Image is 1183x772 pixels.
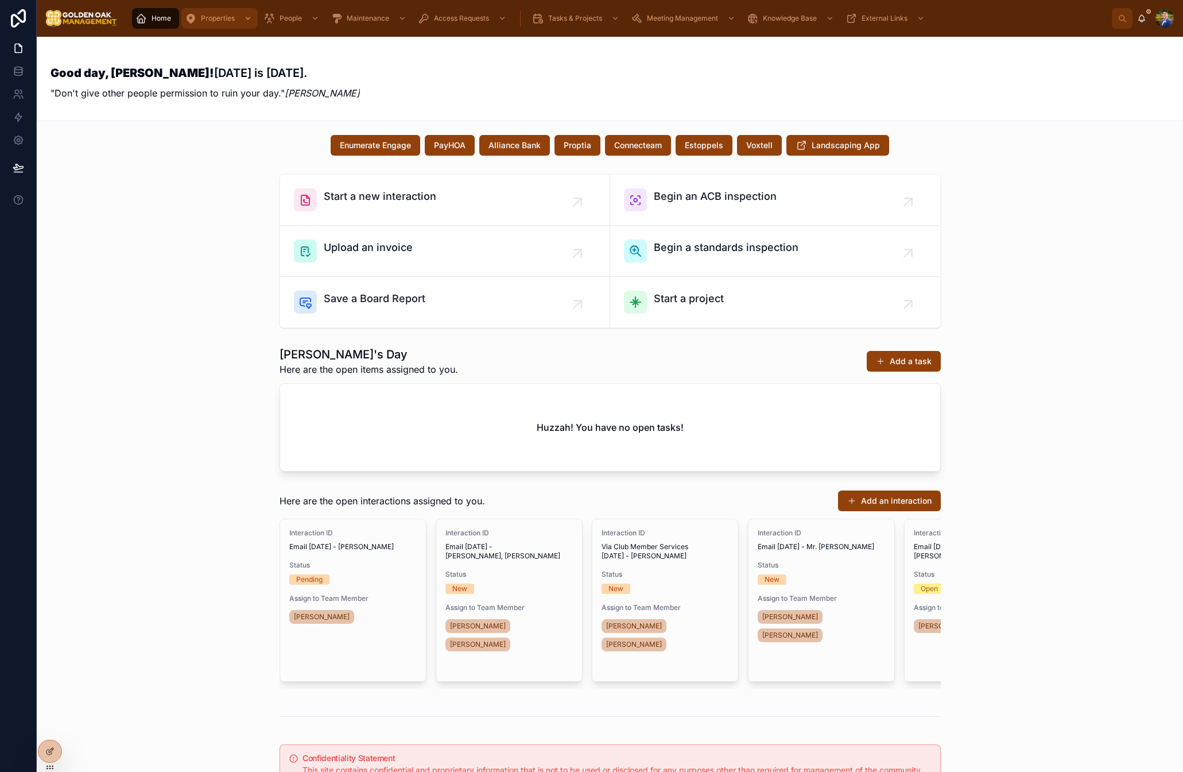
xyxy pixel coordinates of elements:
span: Access Requests [434,14,489,23]
a: [PERSON_NAME] [445,638,510,651]
span: Status [758,561,885,570]
div: New [608,584,623,594]
span: PayHOA [434,140,466,151]
span: Status [602,570,729,579]
span: Tasks & Projects [548,14,602,23]
span: Email [DATE] - [PERSON_NAME] [289,542,417,551]
span: Interaction ID [758,528,885,538]
a: Interaction IDVia Club Member Services [DATE] - [PERSON_NAME]StatusNewAssign to Team Member[PERSO... [592,519,739,682]
a: Upload an invoice [280,226,610,277]
span: [PERSON_NAME] [762,612,818,622]
button: Proptia [554,135,600,156]
div: Open [921,584,938,594]
span: [PERSON_NAME] [606,622,662,631]
button: Estoppels [676,135,732,156]
span: [PERSON_NAME] [918,622,974,631]
span: Save a Board Report [324,291,425,307]
span: External Links [862,14,907,23]
span: Email [DATE] - [PERSON_NAME], [PERSON_NAME] [914,542,1041,561]
span: Email [DATE] - Mr. [PERSON_NAME] [758,542,885,551]
span: Begin an ACB inspection [654,188,777,204]
span: Properties [201,14,235,23]
a: Interaction IDEmail [DATE] - [PERSON_NAME]StatusPendingAssign to Team Member[PERSON_NAME] [280,519,426,682]
a: Interaction IDEmail [DATE] - [PERSON_NAME], [PERSON_NAME]StatusOpenAssign to Team Member[PERSON_N... [904,519,1051,682]
button: Enumerate Engage [331,135,420,156]
span: Status [289,561,417,570]
div: scrollable content [126,6,1112,31]
span: Status [914,570,1041,579]
span: Email [DATE] - [PERSON_NAME], [PERSON_NAME] [445,542,573,561]
a: Home [132,8,179,29]
span: Proptia [564,140,591,151]
a: Access Requests [414,8,512,29]
a: Begin an ACB inspection [610,175,940,226]
a: [PERSON_NAME] [289,610,354,624]
a: Tasks & Projects [529,8,625,29]
a: Interaction IDEmail [DATE] - Mr. [PERSON_NAME]StatusNewAssign to Team Member[PERSON_NAME][PERSON_... [748,519,895,682]
span: Assign to Team Member [758,594,885,603]
span: Alliance Bank [488,140,541,151]
a: Start a new interaction [280,175,610,226]
span: Interaction ID [445,528,573,538]
button: Voxtell [737,135,782,156]
a: Meeting Management [627,8,741,29]
a: [PERSON_NAME] [602,638,666,651]
h5: Confidentiality Statement [302,754,930,762]
a: [PERSON_NAME] [445,619,510,633]
span: Status [445,570,573,579]
span: [PERSON_NAME] [606,640,662,649]
div: New [765,574,779,585]
span: Home [152,14,171,23]
button: Add an interaction [838,491,941,511]
span: Upload an invoice [324,240,413,256]
span: Interaction ID [914,528,1041,538]
span: Meeting Management [647,14,718,23]
a: Knowledge Base [743,8,840,29]
div: Pending [296,574,323,585]
strong: Good day, [PERSON_NAME]! [51,66,214,80]
span: Start a new interaction [324,188,436,204]
a: Save a Board Report [280,277,610,327]
span: Assign to Team Member [914,603,1041,612]
span: Enumerate Engage [340,140,411,151]
span: Begin a standards inspection [654,240,798,256]
span: Landscaping App [812,140,880,151]
span: Here are the open items assigned to you. [280,362,458,376]
a: [PERSON_NAME] [914,619,979,633]
p: "Don't give other people permission to ruin your day." [51,86,360,100]
a: [PERSON_NAME] [602,619,666,633]
a: Begin a standards inspection [610,226,940,277]
button: PayHOA [425,135,475,156]
span: [PERSON_NAME] [450,640,506,649]
span: Knowledge Base [763,14,817,23]
h1: [PERSON_NAME]'s Day [280,346,458,362]
div: New [452,584,467,594]
button: Landscaping App [786,135,889,156]
span: [PERSON_NAME] [762,631,818,640]
a: External Links [842,8,930,29]
a: People [260,8,325,29]
h3: [DATE] is [DATE]. [51,64,360,82]
span: Via Club Member Services [DATE] - [PERSON_NAME] [602,542,729,561]
span: Maintenance [347,14,389,23]
span: [PERSON_NAME] [294,612,350,622]
a: [PERSON_NAME] [758,628,823,642]
span: [PERSON_NAME] [450,622,506,631]
a: Properties [181,8,258,29]
span: People [280,14,302,23]
span: Voxtell [746,140,773,151]
span: Assign to Team Member [445,603,573,612]
a: Maintenance [327,8,412,29]
span: Assign to Team Member [602,603,729,612]
a: Start a project [610,277,940,327]
button: Connecteam [605,135,671,156]
span: Connecteam [614,140,662,151]
span: Here are the open interactions assigned to you. [280,494,485,508]
span: Assign to Team Member [289,594,417,603]
button: Add a task [867,351,941,372]
span: Interaction ID [289,528,417,538]
span: Interaction ID [602,528,729,538]
button: Alliance Bank [479,135,550,156]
